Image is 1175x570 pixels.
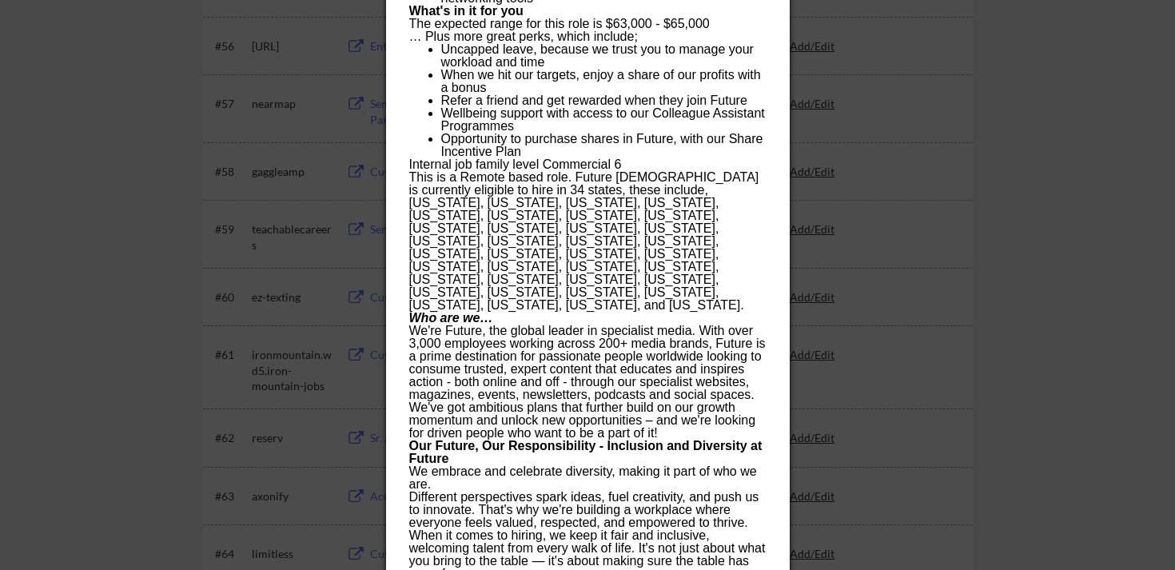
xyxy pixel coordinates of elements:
[409,439,763,465] strong: Our Future, Our Responsibility - Inclusion and Diversity at Future
[409,30,766,43] p: … Plus more great perks, which include;
[441,133,766,158] li: Opportunity to purchase shares in Future, with our Share Incentive Plan
[409,491,766,529] p: Different perspectives spark ideas, fuel creativity, and push us to innovate. That's why we're bu...
[409,325,766,401] p: We're Future, the global leader in specialist media. With over 3,000 employees working across 200...
[409,401,766,440] p: We've got ambitious plans that further build on our growth momentum and unlock new opportunities ...
[441,94,766,107] li: Refer a friend and get rewarded when they join Future
[409,311,493,325] strong: Who are we…
[409,171,766,197] p: This is a Remote based role. Future [DEMOGRAPHIC_DATA] is currently eligible to hire in 34 states...
[441,107,766,133] li: Wellbeing support with access to our Colleague Assistant Programmes
[409,18,766,30] p: The expected range for this role is $63,000 - $65,000
[409,158,766,171] p: Internal job family level Commercial 6
[409,465,766,491] p: We embrace and celebrate diversity, making it part of who we are.
[441,43,766,69] li: Uncapped leave, because we trust you to manage your workload and time
[409,4,524,18] strong: What's in it for you
[441,69,766,94] li: When we hit our targets, enjoy a share of our profits with a bonus
[409,197,766,312] p: [US_STATE], [US_STATE], [US_STATE], [US_STATE], [US_STATE], [US_STATE], [US_STATE], [US_STATE], [...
